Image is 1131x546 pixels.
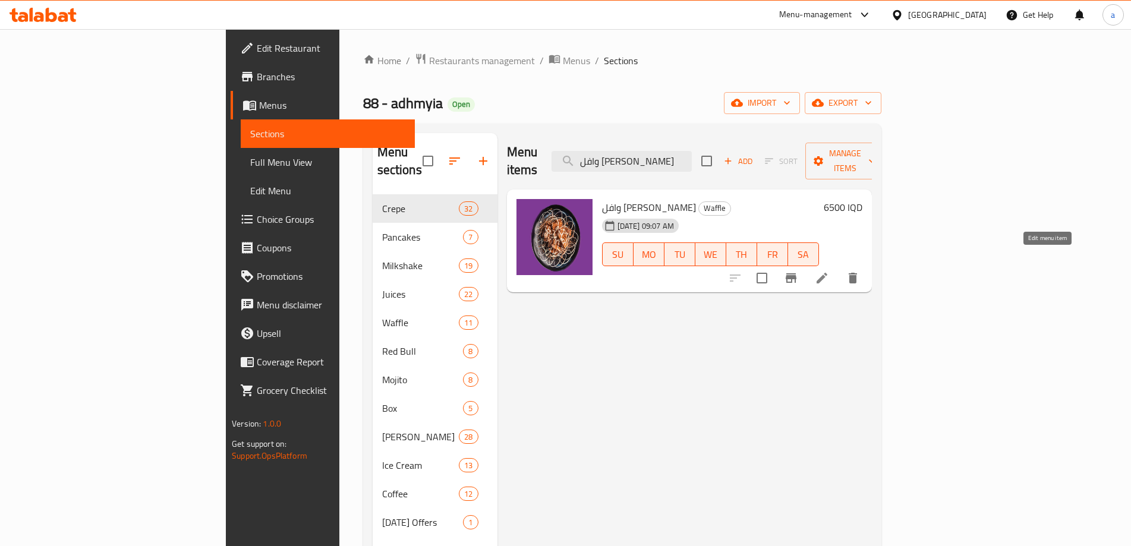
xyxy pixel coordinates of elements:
input: search [552,151,692,172]
div: items [463,344,478,358]
div: items [459,258,478,273]
span: Promotions [257,269,405,283]
span: WE [700,246,722,263]
a: Coverage Report [231,348,415,376]
a: Choice Groups [231,205,415,233]
div: items [463,515,478,529]
div: Juices22 [373,280,497,308]
span: Milkshake [382,258,459,273]
span: Coverage Report [257,355,405,369]
a: Full Menu View [241,148,415,176]
span: [PERSON_NAME] [382,430,459,444]
span: Manage items [815,146,875,176]
button: MO [634,242,664,266]
span: Juices [382,287,459,301]
span: export [814,96,872,111]
button: Manage items [805,143,885,179]
a: Promotions [231,262,415,291]
span: 1 [464,517,477,528]
button: delete [839,264,867,292]
div: items [463,401,478,415]
div: Milkshake19 [373,251,497,280]
span: Sections [250,127,405,141]
button: TU [664,242,695,266]
button: Add [719,152,757,171]
div: Mojito8 [373,365,497,394]
span: Add item [719,152,757,171]
div: items [459,458,478,472]
span: [DATE] Offers [382,515,464,529]
span: 11 [459,317,477,329]
li: / [595,53,599,68]
span: MO [638,246,660,263]
div: Mojito [382,373,464,387]
span: 22 [459,289,477,300]
div: Juice Bottles [382,430,459,444]
a: Upsell [231,319,415,348]
span: Coffee [382,487,459,501]
span: Upsell [257,326,405,340]
span: [DATE] 09:07 AM [613,220,679,232]
span: Red Bull [382,344,464,358]
span: 8 [464,346,477,357]
div: Waffle [382,315,459,330]
span: TH [731,246,752,263]
span: Add [722,154,754,168]
img: وافل كندر فليك [516,199,593,275]
div: Ice Cream13 [373,451,497,479]
span: Menus [259,98,405,112]
span: Pancakes [382,230,464,244]
button: import [724,92,800,114]
span: 1.0.0 [263,416,281,431]
a: Edit Restaurant [231,34,415,62]
button: FR [757,242,788,266]
div: Waffle11 [373,308,497,337]
nav: breadcrumb [363,53,881,68]
button: WE [695,242,726,266]
div: Ramadan Offers [382,515,464,529]
button: export [805,92,881,114]
div: items [459,430,478,444]
div: Crepe32 [373,194,497,223]
h2: Menu items [507,143,538,179]
a: Support.OpsPlatform [232,448,307,463]
span: 32 [459,203,477,214]
div: [PERSON_NAME]28 [373,422,497,451]
span: Menus [563,53,590,68]
span: 8 [464,374,477,386]
span: Coupons [257,241,405,255]
h6: 6500 IQD [824,199,862,216]
span: Full Menu View [250,155,405,169]
div: Box [382,401,464,415]
span: Version: [232,416,261,431]
div: Menu-management [779,8,852,22]
span: FR [762,246,783,263]
span: Crepe [382,201,459,216]
span: Grocery Checklist [257,383,405,397]
span: SU [607,246,629,263]
span: Choice Groups [257,212,405,226]
span: 28 [459,431,477,443]
span: 19 [459,260,477,272]
span: Select all sections [415,149,440,173]
span: 5 [464,403,477,414]
div: [GEOGRAPHIC_DATA] [908,8,987,21]
span: 13 [459,460,477,471]
div: items [463,373,478,387]
span: import [733,96,790,111]
span: Edit Restaurant [257,41,405,55]
span: Edit Menu [250,184,405,198]
span: Ice Cream [382,458,459,472]
div: Pancakes7 [373,223,497,251]
a: Menus [231,91,415,119]
span: Get support on: [232,436,286,452]
a: Menu disclaimer [231,291,415,319]
a: Grocery Checklist [231,376,415,405]
button: TH [726,242,757,266]
span: TU [669,246,691,263]
span: 12 [459,488,477,500]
